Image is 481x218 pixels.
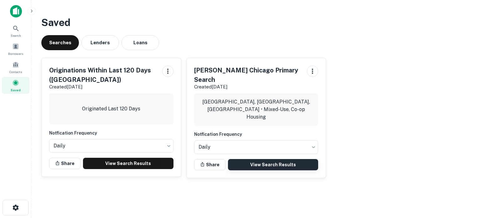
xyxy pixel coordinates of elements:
[122,35,159,50] button: Loans
[194,159,225,170] button: Share
[194,138,318,156] div: Without label
[10,5,22,18] img: capitalize-icon.png
[194,83,302,91] p: Created [DATE]
[82,105,140,113] p: Originated Last 120 Days
[2,77,29,94] a: Saved
[49,158,80,169] button: Share
[450,168,481,198] iframe: Chat Widget
[49,66,157,84] h5: Originations Within Last 120 Days ([GEOGRAPHIC_DATA])
[41,15,471,30] h3: Saved
[11,33,21,38] span: Search
[8,51,23,56] span: Borrowers
[81,35,119,50] button: Lenders
[2,22,29,39] a: Search
[2,40,29,57] a: Borrowers
[49,137,173,155] div: Without label
[49,83,157,91] p: Created [DATE]
[228,159,318,170] a: View Search Results
[49,130,173,136] h6: Notfication Frequency
[199,98,313,121] p: [GEOGRAPHIC_DATA], [GEOGRAPHIC_DATA], [GEOGRAPHIC_DATA] • Mixed-Use, Co-op Housing
[194,131,318,138] h6: Notfication Frequency
[9,69,22,74] span: Contacts
[41,35,79,50] button: Searches
[11,88,21,93] span: Saved
[194,66,302,84] h5: [PERSON_NAME] Chicago Primary Search
[83,158,173,169] a: View Search Results
[2,59,29,76] a: Contacts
